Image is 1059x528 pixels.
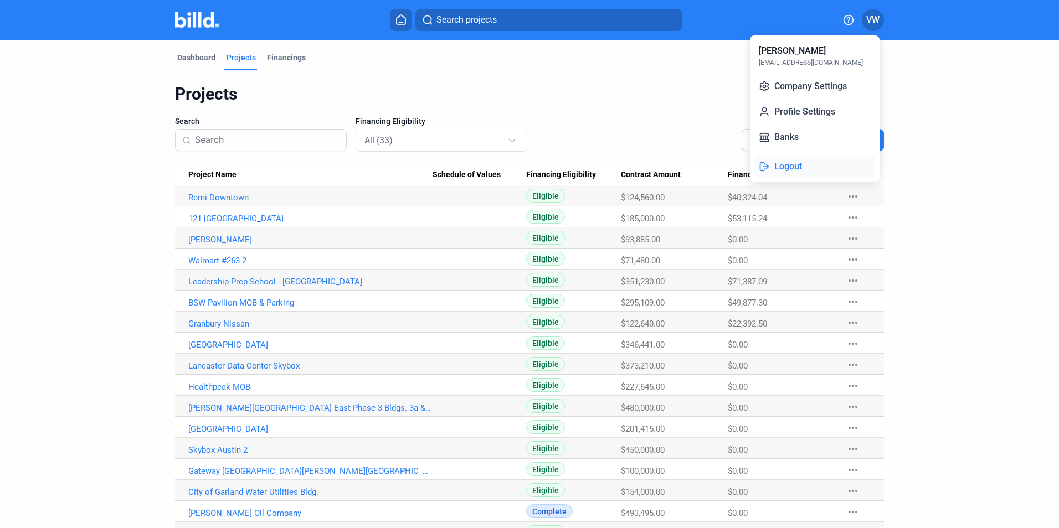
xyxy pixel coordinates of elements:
button: Company Settings [754,75,875,97]
div: [PERSON_NAME] [759,44,826,58]
div: [EMAIL_ADDRESS][DOMAIN_NAME] [759,58,863,68]
button: Profile Settings [754,101,875,123]
button: Banks [754,126,875,148]
button: Logout [754,156,875,178]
